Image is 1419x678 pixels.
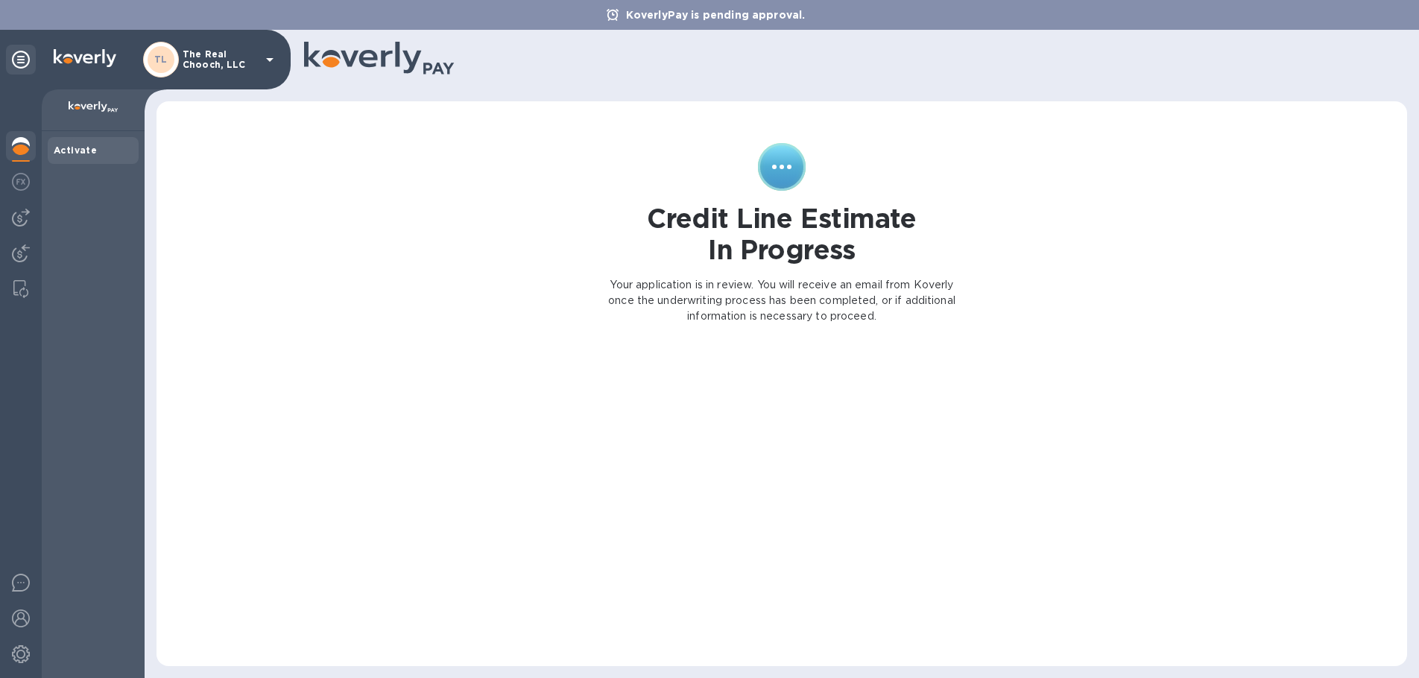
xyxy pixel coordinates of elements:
b: TL [154,54,168,65]
h1: Credit Line Estimate In Progress [647,203,917,265]
img: Foreign exchange [12,173,30,191]
b: Activate [54,145,97,156]
p: Your application is in review. You will receive an email from Koverly once the underwriting proce... [606,277,958,324]
p: The Real Chooch, LLC [183,49,257,70]
div: Unpin categories [6,45,36,75]
p: KoverlyPay is pending approval. [619,7,813,22]
img: Logo [54,49,116,67]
